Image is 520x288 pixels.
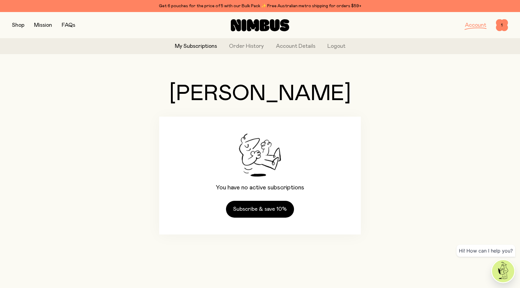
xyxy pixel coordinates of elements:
button: Logout [327,42,345,51]
a: Account [465,23,486,28]
div: Get 6 pouches for the price of 5 with our Bulk Pack ✨ Free Australian metro shipping for orders $59+ [12,2,508,10]
img: agent [492,260,514,282]
a: My Subscriptions [175,42,217,51]
a: FAQs [62,23,75,28]
a: Order History [229,42,264,51]
div: Hi! How can I help you? [457,245,515,257]
a: Account Details [276,42,315,51]
button: 1 [496,19,508,31]
p: You have no active subscriptions [216,184,304,191]
h1: [PERSON_NAME] [159,83,361,105]
a: Mission [34,23,52,28]
a: Subscribe & save 10% [226,201,294,218]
